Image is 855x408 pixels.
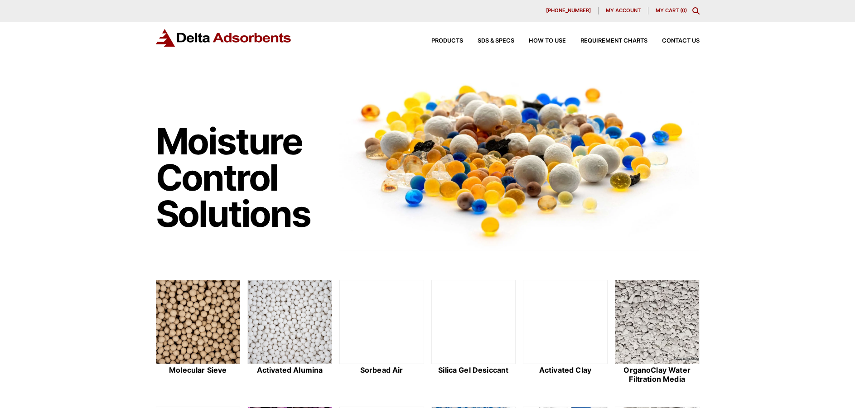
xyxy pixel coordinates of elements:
a: Products [417,38,463,44]
a: Activated Clay [523,280,608,385]
a: My account [599,7,648,14]
a: [PHONE_NUMBER] [539,7,599,14]
div: Toggle Modal Content [692,7,700,14]
span: Requirement Charts [580,38,647,44]
a: Molecular Sieve [156,280,241,385]
a: Silica Gel Desiccant [431,280,516,385]
h2: Silica Gel Desiccant [431,366,516,374]
span: 0 [682,7,685,14]
span: Products [431,38,463,44]
span: How to Use [529,38,566,44]
h2: Activated Alumina [247,366,332,374]
img: Delta Adsorbents [156,29,292,47]
h2: Sorbead Air [339,366,424,374]
span: [PHONE_NUMBER] [546,8,591,13]
a: Requirement Charts [566,38,647,44]
span: Contact Us [662,38,700,44]
span: SDS & SPECS [478,38,514,44]
h2: Molecular Sieve [156,366,241,374]
img: Image [339,68,700,251]
h2: OrganoClay Water Filtration Media [615,366,700,383]
span: My account [606,8,641,13]
a: Activated Alumina [247,280,332,385]
a: My Cart (0) [656,7,687,14]
h1: Moisture Control Solutions [156,123,331,232]
a: Sorbead Air [339,280,424,385]
a: How to Use [514,38,566,44]
h2: Activated Clay [523,366,608,374]
a: Contact Us [647,38,700,44]
a: OrganoClay Water Filtration Media [615,280,700,385]
a: SDS & SPECS [463,38,514,44]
